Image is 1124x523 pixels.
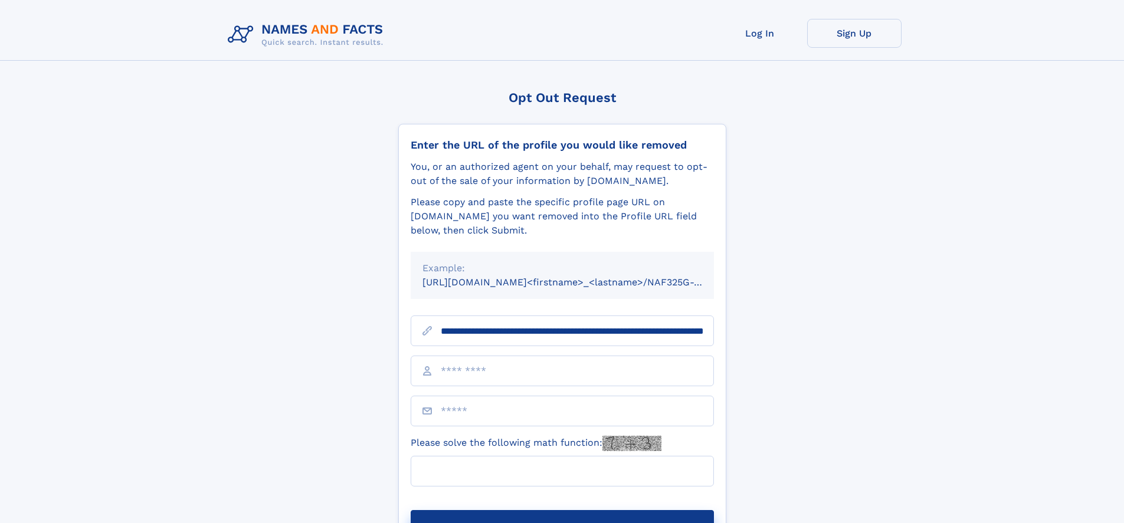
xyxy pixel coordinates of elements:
[422,277,736,288] small: [URL][DOMAIN_NAME]<firstname>_<lastname>/NAF325G-xxxxxxxx
[807,19,902,48] a: Sign Up
[422,261,702,275] div: Example:
[223,19,393,51] img: Logo Names and Facts
[398,90,726,105] div: Opt Out Request
[411,436,661,451] label: Please solve the following math function:
[411,160,714,188] div: You, or an authorized agent on your behalf, may request to opt-out of the sale of your informatio...
[411,195,714,238] div: Please copy and paste the specific profile page URL on [DOMAIN_NAME] you want removed into the Pr...
[411,139,714,152] div: Enter the URL of the profile you would like removed
[713,19,807,48] a: Log In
